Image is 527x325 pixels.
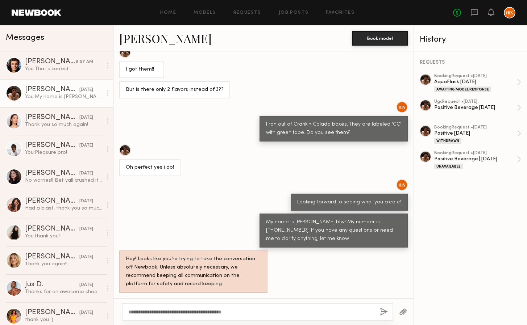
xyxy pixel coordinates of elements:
[434,79,517,85] div: AquaFlask [DATE]
[434,100,517,104] div: ugc Request • [DATE]
[25,149,102,156] div: You: Pleasure bro!
[434,74,517,79] div: booking Request • [DATE]
[434,125,517,130] div: booking Request • [DATE]
[434,125,521,144] a: bookingRequest •[DATE]Positive [DATE]Withdrawn
[434,130,517,137] div: Positive [DATE]
[6,34,44,42] span: Messages
[434,86,491,92] div: Awaiting Model Response
[434,74,521,92] a: bookingRequest •[DATE]AquaFlask [DATE]Awaiting Model Response
[126,164,174,172] div: Oh perfect yes i do!
[279,10,309,15] a: Job Posts
[434,138,461,144] div: Withdrawn
[25,261,102,267] div: Thank you again!!
[25,205,102,212] div: Had a blast, thank you so much! I hope to work with you again soon.
[25,253,79,261] div: [PERSON_NAME]
[434,100,521,116] a: ugcRequest •[DATE]Positive Beverage [DATE]
[126,255,261,288] div: Hey! Looks like you’re trying to take the conversation off Newbook. Unless absolutely necessary, ...
[266,218,401,243] div: My name is [PERSON_NAME] btw! My number is [PHONE_NUMBER]. If you have any questions or need me t...
[160,10,177,15] a: Home
[352,35,408,41] a: Book model
[25,198,79,205] div: [PERSON_NAME]
[25,233,102,240] div: You: thank you!
[119,30,212,46] a: [PERSON_NAME]
[434,104,517,111] div: Positive Beverage [DATE]
[420,35,521,44] div: History
[326,10,354,15] a: Favorites
[126,86,224,94] div: But is there only 2 flavors instead of 3??
[25,288,102,295] div: Thanks for an awesome shoot! Cant wait to make it happen again!
[25,66,102,72] div: You: That's correct.
[79,170,93,177] div: [DATE]
[25,225,79,233] div: [PERSON_NAME]
[25,309,79,316] div: [PERSON_NAME]
[79,226,93,233] div: [DATE]
[79,86,93,93] div: [DATE]
[79,282,93,288] div: [DATE]
[194,10,216,15] a: Models
[79,309,93,316] div: [DATE]
[434,151,521,169] a: bookingRequest •[DATE]Positive Beverage | [DATE]Unavailable
[266,121,401,137] div: I ran out of Crankin Colada boxes. They are labeled 'CC' with green tape. Do you see them?
[434,151,517,156] div: booking Request • [DATE]
[233,10,261,15] a: Requests
[25,93,102,100] div: You: My name is [PERSON_NAME] btw! My number is [PHONE_NUMBER]. If you have any questions or need...
[25,86,79,93] div: [PERSON_NAME]
[79,254,93,261] div: [DATE]
[126,66,158,74] div: I got them!!
[25,281,79,288] div: Jus D.
[434,156,517,162] div: Positive Beverage | [DATE]
[25,170,79,177] div: [PERSON_NAME]
[420,60,521,65] div: REQUESTS
[25,121,102,128] div: Thank you so much again!
[297,198,401,207] div: Looking forward to seeing what you create!
[25,58,76,66] div: [PERSON_NAME]
[25,114,79,121] div: [PERSON_NAME]
[352,31,408,46] button: Book model
[25,177,102,184] div: No worries!! Bet yall crushed it! Thank you!!
[25,142,79,149] div: [PERSON_NAME]
[76,59,93,66] div: 8:57 AM
[79,114,93,121] div: [DATE]
[25,316,102,323] div: thank you :)
[434,164,463,169] div: Unavailable
[79,198,93,205] div: [DATE]
[79,142,93,149] div: [DATE]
